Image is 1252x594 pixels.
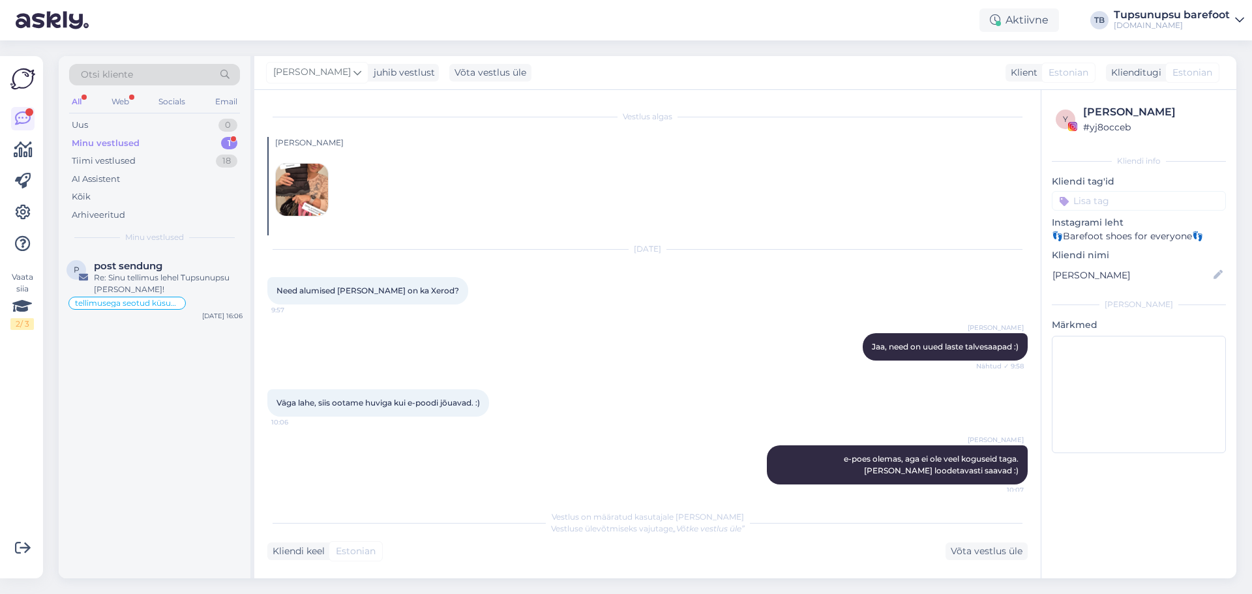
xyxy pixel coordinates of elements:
div: Võta vestlus üle [946,542,1028,560]
div: Web [109,93,132,110]
div: Võta vestlus üle [449,64,531,82]
span: 9:57 [271,305,320,315]
input: Lisa nimi [1052,268,1211,282]
span: Jaa, need on uued laste talvesaapad :) [872,342,1019,351]
span: [PERSON_NAME] [273,65,351,80]
div: Tiimi vestlused [72,155,136,168]
div: juhib vestlust [368,66,435,80]
div: 18 [216,155,237,168]
div: Kõik [72,190,91,203]
div: Kliendi info [1052,155,1226,167]
div: Klienditugi [1106,66,1161,80]
div: Tupsunupsu barefoot [1114,10,1230,20]
div: Vaata siia [10,271,34,330]
div: TB [1090,11,1109,29]
span: Minu vestlused [125,231,184,243]
div: [DATE] 16:06 [202,311,243,321]
span: [PERSON_NAME] [968,323,1024,333]
span: p [74,265,80,275]
i: „Võtke vestlus üle” [673,524,745,533]
span: Estonian [336,544,376,558]
a: Tupsunupsu barefoot[DOMAIN_NAME] [1114,10,1244,31]
span: Estonian [1172,66,1212,80]
span: 10:06 [271,417,320,427]
div: 2 / 3 [10,318,34,330]
span: post sendung [94,260,162,272]
input: Lisa tag [1052,191,1226,211]
div: Socials [156,93,188,110]
div: 1 [221,137,237,150]
div: Aktiivne [979,8,1059,32]
span: Otsi kliente [81,68,133,82]
span: Vestlus on määratud kasutajale [PERSON_NAME] [552,512,744,522]
span: Väga lahe, siis ootame huviga kui e-poodi jõuavad. :) [276,398,480,408]
div: Re: Sinu tellimus lehel Tupsunupsu [PERSON_NAME]! [94,272,243,295]
span: [PERSON_NAME] [968,435,1024,445]
span: y [1063,114,1068,124]
span: 10:07 [975,485,1024,495]
img: Askly Logo [10,67,35,91]
span: Estonian [1049,66,1088,80]
div: 0 [218,119,237,132]
span: tellimusega seotud küsumus [75,299,179,307]
div: [PERSON_NAME] [1083,104,1222,120]
div: Vestlus algas [267,111,1028,123]
span: Vestluse ülevõtmiseks vajutage [551,524,745,533]
p: 👣Barefoot shoes for everyone👣 [1052,230,1226,243]
div: Kliendi keel [267,544,325,558]
div: All [69,93,84,110]
span: Need alumised [PERSON_NAME] on ka Xerod? [276,286,459,295]
div: # yj8occeb [1083,120,1222,134]
div: Arhiveeritud [72,209,125,222]
div: Minu vestlused [72,137,140,150]
p: Kliendi nimi [1052,248,1226,262]
span: e-poes olemas, aga ei ole veel koguseid taga. [PERSON_NAME] loodetavasti saavad :) [844,454,1021,475]
div: [PERSON_NAME] [1052,299,1226,310]
div: Klient [1006,66,1037,80]
span: Nähtud ✓ 9:58 [975,361,1024,371]
div: Uus [72,119,88,132]
img: attachment [276,164,328,216]
div: Email [213,93,240,110]
p: Märkmed [1052,318,1226,332]
div: [PERSON_NAME] [275,137,1028,149]
div: [DATE] [267,243,1028,255]
p: Kliendi tag'id [1052,175,1226,188]
div: [DOMAIN_NAME] [1114,20,1230,31]
p: Instagrami leht [1052,216,1226,230]
div: AI Assistent [72,173,120,186]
